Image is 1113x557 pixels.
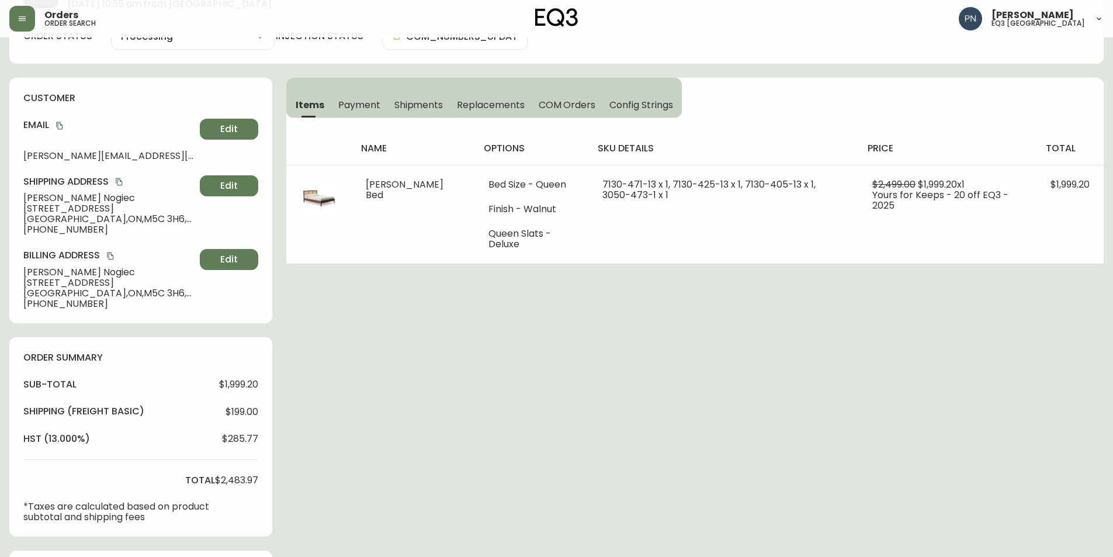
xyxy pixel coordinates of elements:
h4: sub-total [23,378,77,391]
span: Edit [220,179,238,192]
p: *Taxes are calculated based on product subtotal and shipping fees [23,501,215,523]
span: $2,499.00 [872,178,916,191]
span: $1,999.20 x 1 [918,178,965,191]
span: [PHONE_NUMBER] [23,224,195,235]
h4: name [361,142,465,155]
h4: sku details [598,142,849,155]
h4: order summary [23,351,258,364]
img: logo [535,8,578,27]
img: 496f1288aca128e282dab2021d4f4334 [959,7,982,30]
span: [GEOGRAPHIC_DATA] , ON , M5C 3H6 , CA [23,214,195,224]
h5: order search [44,20,96,27]
span: [GEOGRAPHIC_DATA] , ON , M5C 3H6 , CA [23,288,195,299]
span: $199.00 [226,407,258,417]
h4: price [868,142,1027,155]
span: [STREET_ADDRESS] [23,278,195,288]
li: Queen Slats - Deluxe [488,229,574,250]
span: [STREET_ADDRESS] [23,203,195,214]
h4: options [484,142,579,155]
span: Payment [338,99,380,111]
span: 7130-471-13 x 1, 7130-425-13 x 1, 7130-405-13 x 1, 3050-473-1 x 1 [602,178,816,202]
img: 0c07ef8b-5122-4303-ba88-df0ccde9c459Optional[7130-471-425-405-13-Walnut-Front-Angle-LP.jpg].jpg [300,179,338,217]
h4: Shipping ( Freight Basic ) [23,405,144,418]
h4: total [185,474,215,487]
button: Edit [200,119,258,140]
span: [PHONE_NUMBER] [23,299,195,309]
span: COM Orders [539,99,596,111]
span: [PERSON_NAME][EMAIL_ADDRESS][DOMAIN_NAME] [23,151,195,161]
button: copy [113,176,125,188]
span: [PERSON_NAME] Nogiec [23,267,195,278]
h4: total [1046,142,1094,155]
span: Orders [44,11,78,20]
h4: Billing Address [23,249,195,262]
span: Yours for Keeps - 20 off EQ3 - 2025 [872,188,1008,212]
li: Finish - Walnut [488,204,574,215]
li: Bed Size - Queen [488,179,574,190]
h5: eq3 [GEOGRAPHIC_DATA] [991,20,1085,27]
span: Config Strings [609,99,672,111]
button: Edit [200,175,258,196]
span: [PERSON_NAME] Nogiec [23,193,195,203]
h4: Shipping Address [23,175,195,188]
span: [PERSON_NAME] Bed [366,178,443,202]
span: Replacements [457,99,524,111]
span: $2,483.97 [215,475,258,486]
span: $1,999.20 [1050,178,1090,191]
h4: hst (13.000%) [23,433,90,445]
button: copy [54,120,65,132]
h4: customer [23,92,258,105]
span: $1,999.20 [219,379,258,390]
span: Items [296,99,324,111]
span: [PERSON_NAME] [991,11,1074,20]
button: copy [105,250,116,262]
span: Edit [220,253,238,266]
span: $285.77 [222,434,258,444]
h4: Email [23,119,195,132]
span: Shipments [394,99,443,111]
button: Edit [200,249,258,270]
span: Edit [220,123,238,136]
